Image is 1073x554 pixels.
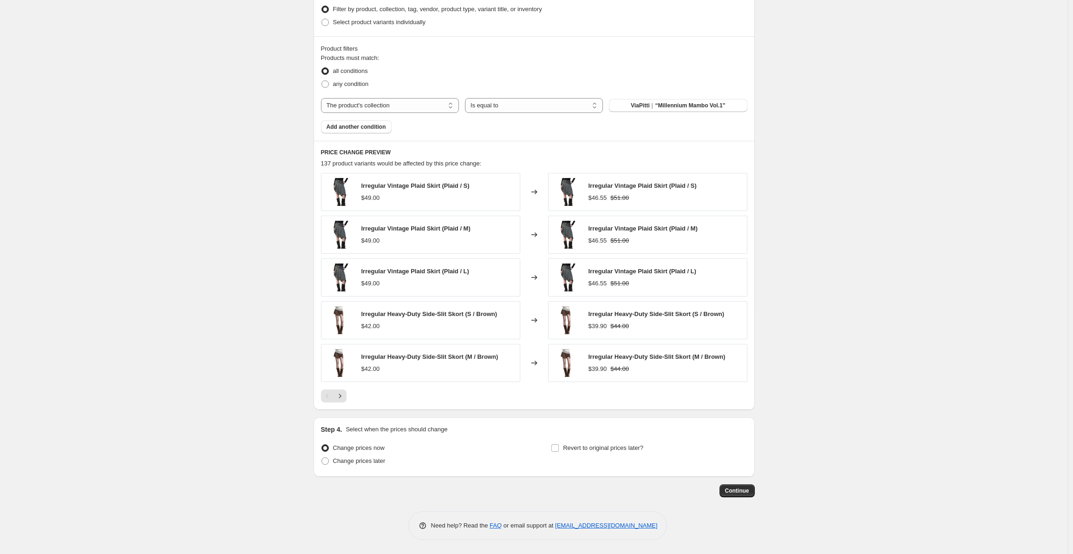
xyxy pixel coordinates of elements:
[609,99,747,112] button: ViaPitti｜“Millennium Mambo Vol.1”
[725,487,749,495] span: Continue
[589,193,607,203] div: $46.55
[327,123,386,131] span: Add another condition
[589,310,725,317] span: Irregular Heavy-Duty Side-Slit Skort (S / Brown)
[631,102,726,109] span: ViaPitti｜“Millennium Mambo Vol.1”
[361,268,469,275] span: Irregular Vintage Plaid Skirt (Plaid / L)
[321,160,482,167] span: 137 product variants would be affected by this price change:
[333,80,369,87] span: any condition
[333,67,368,74] span: all conditions
[589,279,607,288] div: $46.55
[490,522,502,529] a: FAQ
[321,120,392,133] button: Add another condition
[555,522,657,529] a: [EMAIL_ADDRESS][DOMAIN_NAME]
[563,444,643,451] span: Revert to original prices later?
[361,353,498,360] span: Irregular Heavy-Duty Side-Slit Skort (M / Brown)
[361,193,380,203] div: $49.00
[326,221,354,249] img: 1346cfe09ac87ecebd26751f4987310e_80x.jpg
[361,279,380,288] div: $49.00
[321,44,747,53] div: Product filters
[589,268,696,275] span: Irregular Vintage Plaid Skirt (Plaid / L)
[326,306,354,334] img: 5ccc8953e150afaeb243e13adefee189_80x.jpg
[321,389,347,402] nav: Pagination
[333,6,542,13] span: Filter by product, collection, tag, vendor, product type, variant title, or inventory
[553,221,581,249] img: 1346cfe09ac87ecebd26751f4987310e_80x.jpg
[361,322,380,331] div: $42.00
[361,236,380,245] div: $49.00
[589,364,607,374] div: $39.90
[553,349,581,377] img: 5ccc8953e150afaeb243e13adefee189_80x.jpg
[326,349,354,377] img: 5ccc8953e150afaeb243e13adefee189_80x.jpg
[553,178,581,206] img: 1346cfe09ac87ecebd26751f4987310e_80x.jpg
[502,522,555,529] span: or email support at
[610,279,629,288] strike: $51.00
[553,306,581,334] img: 5ccc8953e150afaeb243e13adefee189_80x.jpg
[589,322,607,331] div: $39.90
[361,364,380,374] div: $42.00
[321,425,342,434] h2: Step 4.
[346,425,447,434] p: Select when the prices should change
[610,322,629,331] strike: $44.00
[333,19,425,26] span: Select product variants individually
[610,236,629,245] strike: $51.00
[361,182,470,189] span: Irregular Vintage Plaid Skirt (Plaid / S)
[326,264,354,291] img: 1346cfe09ac87ecebd26751f4987310e_80x.jpg
[334,389,347,402] button: Next
[431,522,490,529] span: Need help? Read the
[361,310,497,317] span: Irregular Heavy-Duty Side-Slit Skort (S / Brown)
[361,225,471,232] span: Irregular Vintage Plaid Skirt (Plaid / M)
[589,225,698,232] span: Irregular Vintage Plaid Skirt (Plaid / M)
[321,54,379,61] span: Products must match:
[610,193,629,203] strike: $51.00
[553,264,581,291] img: 1346cfe09ac87ecebd26751f4987310e_80x.jpg
[589,353,726,360] span: Irregular Heavy-Duty Side-Slit Skort (M / Brown)
[589,236,607,245] div: $46.55
[321,149,747,156] h6: PRICE CHANGE PREVIEW
[333,444,385,451] span: Change prices now
[720,484,755,497] button: Continue
[333,457,386,464] span: Change prices later
[610,364,629,374] strike: $44.00
[589,182,697,189] span: Irregular Vintage Plaid Skirt (Plaid / S)
[326,178,354,206] img: 1346cfe09ac87ecebd26751f4987310e_80x.jpg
